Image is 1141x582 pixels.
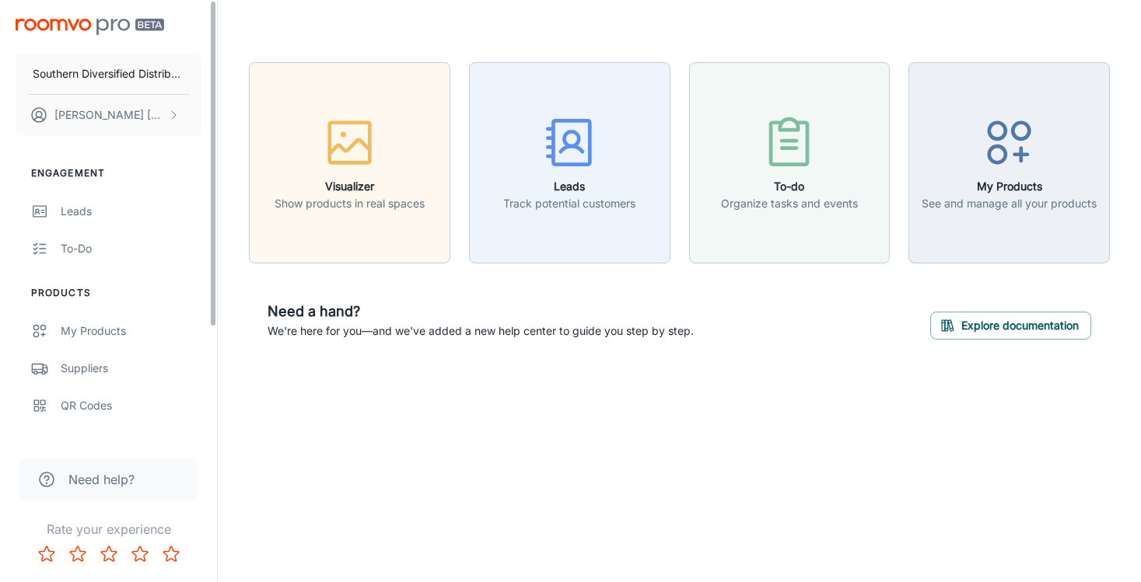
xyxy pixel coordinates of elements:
p: Southern Diversified Distributors [33,65,184,82]
h6: My Products [922,178,1097,195]
p: Organize tasks and events [721,195,858,212]
button: LeadsTrack potential customers [469,62,670,263]
p: Show products in real spaces [275,195,425,212]
h6: Visualizer [275,178,425,195]
h6: Leads [503,178,635,195]
h6: To-do [721,178,858,195]
p: See and manage all your products [922,195,1097,212]
button: Explore documentation [930,312,1091,340]
button: [PERSON_NAME] [PERSON_NAME] [16,95,201,135]
div: QR Codes [61,397,201,414]
div: To-do [61,240,201,257]
a: LeadsTrack potential customers [469,154,670,169]
button: To-doOrganize tasks and events [689,62,891,263]
button: My ProductsSee and manage all your products [908,62,1110,263]
p: We're here for you—and we've added a new help center to guide you step by step. [268,322,694,340]
a: My ProductsSee and manage all your products [908,154,1110,169]
p: [PERSON_NAME] [PERSON_NAME] [54,106,164,124]
h6: Need a hand? [268,301,694,322]
button: Southern Diversified Distributors [16,54,201,94]
a: To-doOrganize tasks and events [689,154,891,169]
div: Suppliers [61,360,201,377]
img: Roomvo PRO Beta [16,19,164,35]
a: Explore documentation [930,316,1091,332]
button: VisualizerShow products in real spaces [249,62,450,263]
div: My Products [61,322,201,340]
div: Leads [61,203,201,220]
p: Track potential customers [503,195,635,212]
